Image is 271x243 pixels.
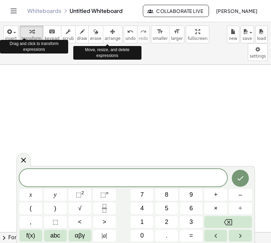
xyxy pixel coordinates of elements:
[216,8,257,14] span: [PERSON_NAME]
[103,217,106,227] span: >
[93,202,116,214] button: Fraction
[214,204,218,213] span: ×
[8,5,19,16] button: Toggle navigation
[102,231,107,240] span: a
[44,216,67,228] button: Placeholder
[149,8,203,14] span: Collaborate Live
[210,5,263,17] button: [PERSON_NAME]
[140,231,144,240] span: 0
[54,190,57,199] span: y
[78,217,82,227] span: <
[131,230,153,242] button: 0
[78,204,81,213] span: √
[106,190,108,195] sup: n
[103,26,122,43] button: arrange
[45,36,60,41] span: keypad
[105,36,121,41] span: arrange
[73,46,141,60] div: Move, resize, and delete expressions
[54,204,56,213] span: )
[229,202,252,214] button: Divide
[155,216,178,228] button: 2
[229,36,237,41] span: new
[174,28,180,36] i: format_size
[21,36,42,41] span: transform
[19,216,42,228] button: ,
[69,216,91,228] button: Less than
[44,189,67,201] button: y
[229,230,252,242] button: Right arrow
[26,231,35,240] span: f(x)
[214,190,218,199] span: +
[81,190,84,195] sup: 2
[127,28,134,36] i: undo
[131,202,153,214] button: 4
[106,232,107,239] span: |
[166,231,167,240] span: .
[204,189,227,201] button: Plus
[19,230,42,242] button: Functions
[69,230,91,242] button: Greek alphabet
[19,189,42,201] button: x
[165,190,168,199] span: 8
[30,217,32,227] span: ,
[180,230,202,242] button: Equals
[61,26,76,43] button: scrub
[69,189,91,201] button: Squared
[20,26,43,43] button: transform
[165,204,168,213] span: 5
[151,26,169,43] button: format_sizesmaller
[93,230,116,242] button: Absolute value
[180,202,202,214] button: 6
[100,191,106,198] span: ⬚
[124,26,137,43] button: undoundo
[140,190,144,199] span: 7
[75,231,85,240] span: αβγ
[49,28,55,36] i: keyboard
[155,230,178,242] button: .
[69,202,91,214] button: Square root
[63,36,74,41] span: scrub
[143,5,209,17] button: Collaborate Live
[153,36,168,41] span: smaller
[93,216,116,228] button: Greater than
[190,231,193,240] span: =
[93,189,116,201] button: Superscript
[125,36,136,41] span: undo
[250,54,266,59] span: settings
[255,26,268,43] button: load
[90,36,101,41] span: erase
[190,190,193,199] span: 9
[140,217,144,227] span: 1
[248,43,268,61] button: settings
[140,204,144,213] span: 4
[75,26,89,43] button: draw
[77,36,87,41] span: draw
[229,189,252,201] button: Minus
[44,230,67,242] button: Alphabet
[171,36,183,41] span: larger
[131,216,153,228] button: 1
[180,189,202,201] button: 9
[257,36,266,41] span: load
[30,204,32,213] span: (
[169,26,184,43] button: format_sizelarger
[155,189,178,201] button: 8
[27,7,61,14] a: Whiteboards
[239,190,242,199] span: –
[239,204,242,213] span: ÷
[5,36,17,41] span: insert
[204,202,227,214] button: Times
[186,26,209,43] button: fullscreen
[204,230,227,242] button: Left arrow
[137,26,150,43] button: redoredo
[29,190,32,199] span: x
[44,202,67,214] button: )
[131,189,153,201] button: 7
[180,216,202,228] button: 3
[190,217,193,227] span: 3
[155,202,178,214] button: 5
[140,28,147,36] i: redo
[227,26,239,43] button: new
[50,231,60,240] span: abc
[19,202,42,214] button: (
